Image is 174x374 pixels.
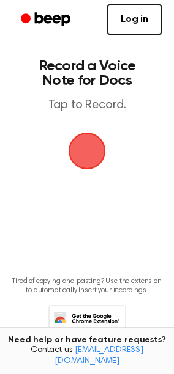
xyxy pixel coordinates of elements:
[22,59,152,88] h1: Record a Voice Note for Docs
[55,346,143,365] a: [EMAIL_ADDRESS][DOMAIN_NAME]
[69,133,105,169] img: Beep Logo
[22,98,152,113] p: Tap to Record.
[107,4,162,35] a: Log in
[7,345,167,367] span: Contact us
[12,8,81,32] a: Beep
[10,277,164,295] p: Tired of copying and pasting? Use the extension to automatically insert your recordings.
